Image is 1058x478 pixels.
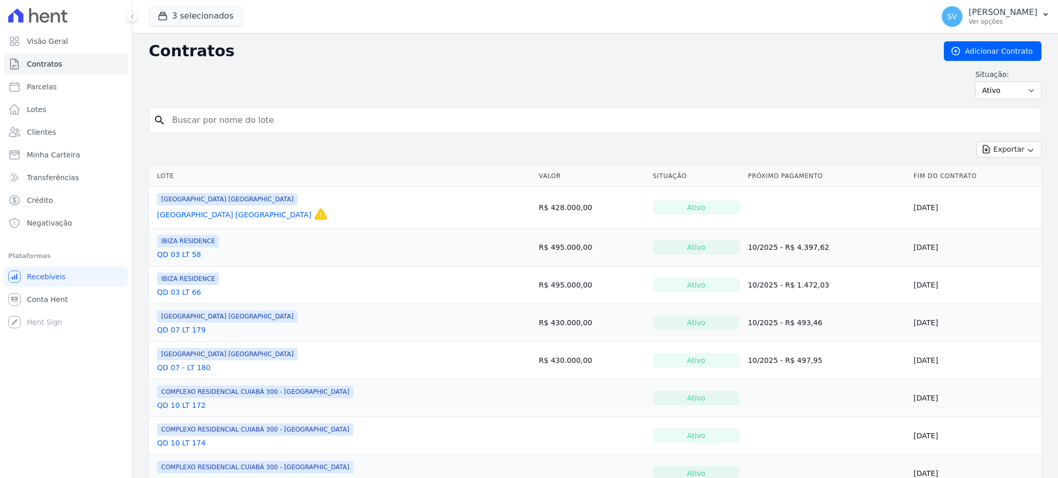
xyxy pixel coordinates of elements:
td: [DATE] [910,379,1041,417]
div: Plataformas [8,250,123,262]
th: Próximo Pagamento [744,166,910,187]
th: Fim do Contrato [910,166,1041,187]
td: [DATE] [910,229,1041,266]
th: Lote [149,166,535,187]
a: Adicionar Contrato [944,41,1041,61]
a: Transferências [4,167,128,188]
span: Recebíveis [27,272,66,282]
td: R$ 430.000,00 [535,342,648,379]
a: 10/2025 - R$ 1.472,03 [748,281,830,289]
p: Ver opções [969,18,1037,26]
td: R$ 495.000,00 [535,266,648,304]
span: [GEOGRAPHIC_DATA] [GEOGRAPHIC_DATA] [157,348,298,360]
th: Situação [649,166,744,187]
td: [DATE] [910,342,1041,379]
div: Ativo [653,428,740,443]
a: QD 10 LT 174 [157,438,206,448]
div: Ativo [653,200,740,215]
span: Contratos [27,59,62,69]
a: 10/2025 - R$ 493,46 [748,318,822,327]
a: QD 07 - LT 180 [157,362,211,373]
div: Ativo [653,353,740,368]
a: 10/2025 - R$ 497,95 [748,356,822,364]
a: Lotes [4,99,128,120]
span: Clientes [27,127,56,137]
a: Contratos [4,54,128,74]
button: SV [PERSON_NAME] Ver opções [933,2,1058,31]
span: COMPLEXO RESIDENCIAL CUIABÁ 300 - [GEOGRAPHIC_DATA] [157,386,353,398]
span: [GEOGRAPHIC_DATA] [GEOGRAPHIC_DATA] [157,310,298,323]
td: [DATE] [910,417,1041,455]
a: [GEOGRAPHIC_DATA] [GEOGRAPHIC_DATA] [157,210,312,220]
a: Negativação [4,213,128,233]
td: [DATE] [910,266,1041,304]
a: QD 10 LT 172 [157,400,206,410]
a: 10/2025 - R$ 4.397,62 [748,243,830,251]
td: R$ 428.000,00 [535,187,648,229]
span: Crédito [27,195,53,205]
label: Situação: [975,69,1041,79]
a: Minha Carteira [4,145,128,165]
a: QD 03 LT 66 [157,287,201,297]
div: Ativo [653,278,740,292]
button: Exportar [976,141,1041,157]
i: search [153,114,166,126]
h2: Contratos [149,42,927,60]
span: Conta Hent [27,294,68,305]
input: Buscar por nome do lote [166,110,1037,131]
span: Negativação [27,218,72,228]
span: Parcelas [27,82,57,92]
span: Transferências [27,172,79,183]
td: [DATE] [910,304,1041,342]
a: Crédito [4,190,128,211]
div: Ativo [653,315,740,330]
td: R$ 495.000,00 [535,229,648,266]
span: IBIZA RESIDENCE [157,273,219,285]
a: QD 07 LT 179 [157,325,206,335]
span: COMPLEXO RESIDENCIAL CUIABÁ 300 - [GEOGRAPHIC_DATA] [157,423,353,436]
span: Lotes [27,104,46,115]
a: Visão Geral [4,31,128,52]
a: Parcelas [4,76,128,97]
div: Ativo [653,240,740,254]
span: Minha Carteira [27,150,80,160]
th: Valor [535,166,648,187]
span: IBIZA RESIDENCE [157,235,219,247]
span: COMPLEXO RESIDENCIAL CUIABÁ 300 - [GEOGRAPHIC_DATA] [157,461,353,473]
span: [GEOGRAPHIC_DATA] [GEOGRAPHIC_DATA] [157,193,298,205]
a: Clientes [4,122,128,142]
span: Visão Geral [27,36,68,46]
p: [PERSON_NAME] [969,7,1037,18]
div: Ativo [653,391,740,405]
span: SV [947,13,957,20]
a: Conta Hent [4,289,128,310]
a: Recebíveis [4,266,128,287]
td: [DATE] [910,187,1041,229]
a: QD 03 LT 58 [157,249,201,260]
td: R$ 430.000,00 [535,304,648,342]
button: 3 selecionados [149,6,242,26]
